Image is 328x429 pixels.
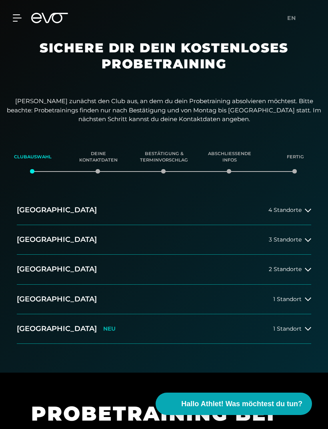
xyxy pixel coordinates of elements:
[28,40,300,85] h1: Sichere dir dein kostenloses Probetraining
[17,196,311,225] button: [GEOGRAPHIC_DATA]4 Standorte
[17,314,311,344] button: [GEOGRAPHIC_DATA]NEU1 Standort
[272,146,318,168] div: Fertig
[17,285,311,314] button: [GEOGRAPHIC_DATA]1 Standort
[287,14,296,22] span: en
[269,237,302,243] span: 3 Standorte
[273,296,302,302] span: 1 Standort
[207,146,252,168] div: Abschließende Infos
[17,205,97,215] h2: [GEOGRAPHIC_DATA]
[273,326,302,332] span: 1 Standort
[269,266,302,272] span: 2 Standorte
[287,14,301,23] a: en
[181,399,302,409] span: Hallo Athlet! Was möchtest du tun?
[17,264,97,274] h2: [GEOGRAPHIC_DATA]
[10,146,56,168] div: Clubauswahl
[103,325,116,332] p: NEU
[17,235,97,245] h2: [GEOGRAPHIC_DATA]
[76,146,121,168] div: Deine Kontaktdaten
[4,97,324,124] p: [PERSON_NAME] zunächst den Club aus, an dem du dein Probetraining absolvieren möchtest. Bitte bea...
[141,146,187,168] div: Bestätigung & Terminvorschlag
[17,255,311,284] button: [GEOGRAPHIC_DATA]2 Standorte
[17,225,311,255] button: [GEOGRAPHIC_DATA]3 Standorte
[268,207,302,213] span: 4 Standorte
[17,294,97,304] h2: [GEOGRAPHIC_DATA]
[17,324,97,334] h2: [GEOGRAPHIC_DATA]
[156,393,312,415] button: Hallo Athlet! Was möchtest du tun?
